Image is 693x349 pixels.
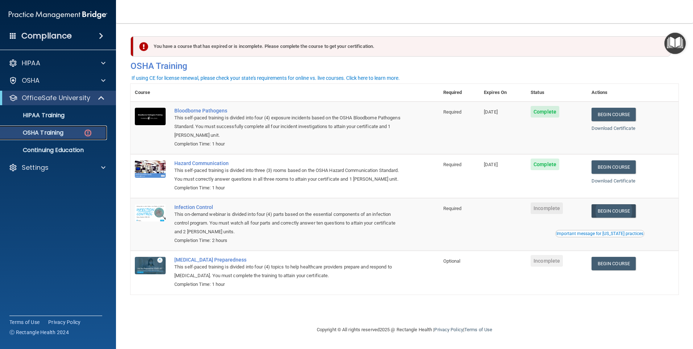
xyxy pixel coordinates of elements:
[21,31,72,41] h4: Compliance
[9,94,105,102] a: OfficeSafe University
[531,255,563,267] span: Incomplete
[480,84,526,102] th: Expires On
[592,108,636,121] a: Begin Course
[174,257,403,263] a: [MEDICAL_DATA] Preparedness
[130,84,170,102] th: Course
[531,159,559,170] span: Complete
[9,76,105,85] a: OSHA
[434,327,463,332] a: Privacy Policy
[592,204,636,218] a: Begin Course
[9,319,40,326] a: Terms of Use
[592,257,636,270] a: Begin Course
[526,84,587,102] th: Status
[139,42,148,51] img: exclamation-circle-solid-danger.72ef9ffc.png
[531,202,563,214] span: Incomplete
[132,75,400,81] div: If using CE for license renewal, please check your state's requirements for online vs. live cours...
[5,129,63,136] p: OSHA Training
[174,210,403,236] div: This on-demand webinar is divided into four (4) parts based on the essential components of an inf...
[174,280,403,289] div: Completion Time: 1 hour
[484,162,498,167] span: [DATE]
[592,126,635,131] a: Download Certificate
[5,112,65,119] p: HIPAA Training
[531,106,559,118] span: Complete
[174,160,403,166] a: Hazard Communication
[48,319,81,326] a: Privacy Policy
[174,263,403,280] div: This self-paced training is divided into four (4) topics to help healthcare providers prepare and...
[22,163,49,172] p: Settings
[272,318,537,341] div: Copyright © All rights reserved 2025 @ Rectangle Health | |
[9,8,107,22] img: PMB logo
[592,160,636,174] a: Begin Course
[130,61,679,71] h4: OSHA Training
[133,36,671,57] div: You have a course that has expired or is incomplete. Please complete the course to get your certi...
[174,204,403,210] a: Infection Control
[9,163,105,172] a: Settings
[439,84,480,102] th: Required
[130,74,401,82] button: If using CE for license renewal, please check your state's requirements for online vs. live cours...
[443,206,462,211] span: Required
[555,230,644,237] button: Read this if you are a dental practitioner in the state of CA
[443,162,462,167] span: Required
[464,327,492,332] a: Terms of Use
[443,258,461,264] span: Optional
[174,236,403,245] div: Completion Time: 2 hours
[174,108,403,114] a: Bloodborne Pathogens
[9,329,69,336] span: Ⓒ Rectangle Health 2024
[83,128,92,137] img: danger-circle.6113f641.png
[9,59,105,67] a: HIPAA
[443,109,462,115] span: Required
[592,178,635,184] a: Download Certificate
[568,297,684,327] iframe: Drift Widget Chat Controller
[174,114,403,140] div: This self-paced training is divided into four (4) exposure incidents based on the OSHA Bloodborne...
[22,76,40,85] p: OSHA
[22,59,40,67] p: HIPAA
[174,184,403,192] div: Completion Time: 1 hour
[174,140,403,148] div: Completion Time: 1 hour
[22,94,90,102] p: OfficeSafe University
[556,231,643,236] div: Important message for [US_STATE] practices
[484,109,498,115] span: [DATE]
[174,166,403,184] div: This self-paced training is divided into three (3) rooms based on the OSHA Hazard Communication S...
[5,147,104,154] p: Continuing Education
[587,84,679,102] th: Actions
[664,33,686,54] button: Open Resource Center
